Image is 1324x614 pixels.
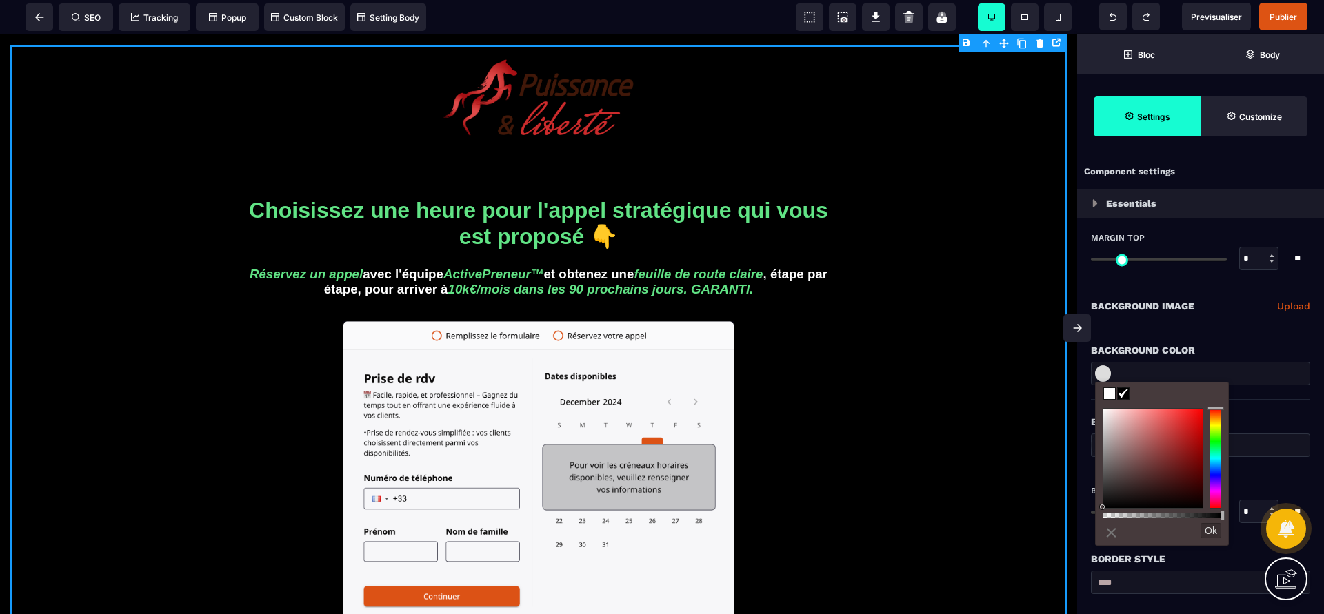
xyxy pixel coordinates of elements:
[1260,50,1280,60] strong: Body
[239,229,839,266] h3: avec l'équipe et obtenez une , étape par étape, pour arriver à
[1138,50,1155,60] strong: Bloc
[441,21,637,105] img: f04510c14c5a36e7c58b7c28df5f0d46_Logo-puissance_et_liberte-2.png
[1091,298,1194,314] p: Background Image
[634,232,763,247] i: feuille de route claire
[1270,12,1297,22] span: Publier
[239,156,839,222] h1: Choisissez une heure pour l'appel stratégique qui vous est proposé 👇
[1137,112,1170,122] strong: Settings
[357,12,419,23] span: Setting Body
[1077,34,1201,74] span: Open Blocks
[448,247,754,263] i: 10k€/mois dans les 90 prochains jours. GARANTI.
[209,12,246,23] span: Popup
[1049,35,1067,50] div: Open the link Modal
[1239,112,1282,122] strong: Customize
[131,12,178,23] span: Tracking
[443,232,544,247] i: ActivePreneur™
[72,12,101,23] span: SEO
[271,12,338,23] span: Custom Block
[1277,298,1310,314] a: Upload
[1201,96,1307,136] span: Open Style Manager
[1191,12,1242,22] span: Previsualiser
[1201,523,1221,538] button: Ok
[796,3,823,31] span: View components
[1091,342,1310,358] div: Background Color
[829,3,856,31] span: Screenshot
[1094,96,1201,136] span: Settings
[1201,34,1324,74] span: Open Layer Manager
[1106,195,1156,212] p: Essentials
[1092,199,1098,207] img: loading
[1103,387,1116,400] span: rgb(255, 255, 255)
[1117,387,1130,400] span: rgb(0, 0, 0)
[1091,413,1310,430] div: Border Color
[1091,551,1310,567] div: Border Style
[250,232,363,247] i: Réservez un appel
[1091,485,1157,496] span: Border Width
[1103,521,1120,544] a: ⨯
[1077,158,1324,185] div: Component settings
[1091,232,1145,243] span: Margin Top
[1182,3,1251,30] span: Preview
